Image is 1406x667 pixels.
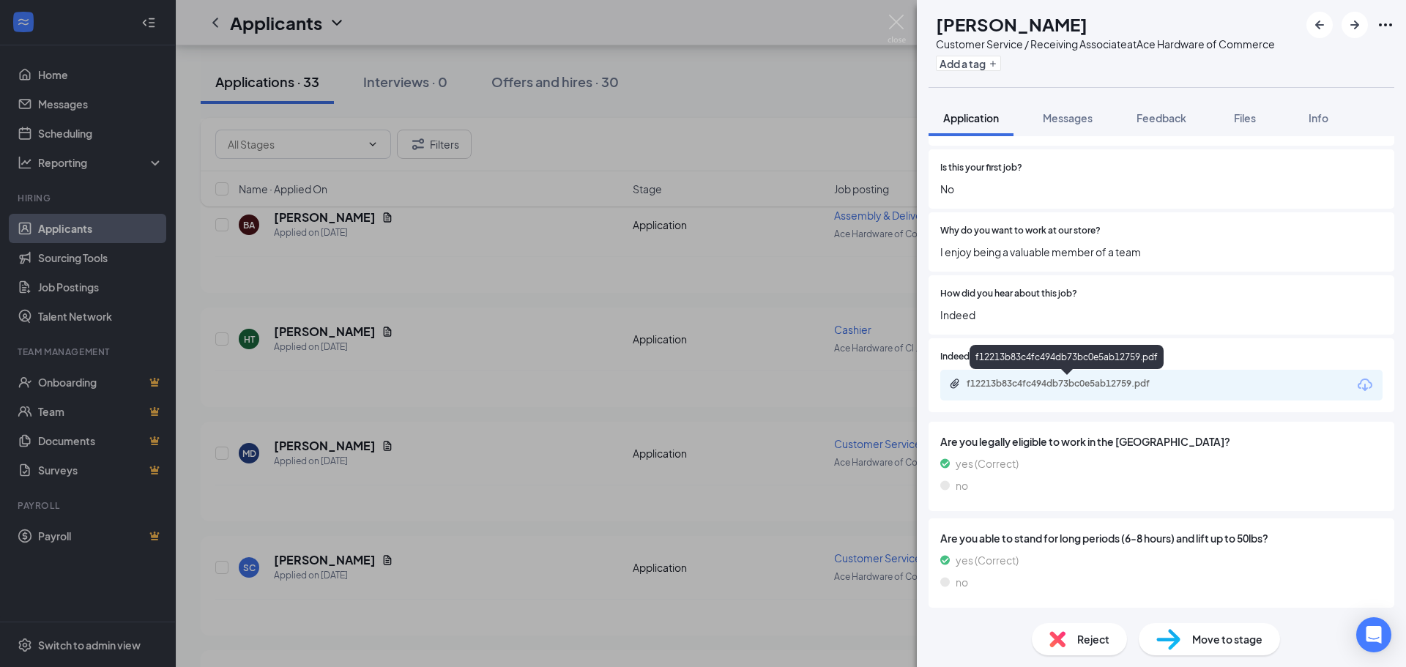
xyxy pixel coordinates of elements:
svg: ArrowLeftNew [1311,16,1328,34]
span: yes (Correct) [956,455,1019,472]
svg: Plus [989,59,997,68]
span: Move to stage [1192,631,1262,647]
span: How did you hear about this job? [940,287,1077,301]
span: yes (Correct) [956,552,1019,568]
svg: Paperclip [949,378,961,390]
a: Paperclipf12213b83c4fc494db73bc0e5ab12759.pdf [949,378,1186,392]
span: no [956,477,968,493]
span: Why do you want to work at our store? [940,224,1101,238]
span: Is this your first job? [940,161,1022,175]
button: PlusAdd a tag [936,56,1001,71]
div: f12213b83c4fc494db73bc0e5ab12759.pdf [970,345,1164,369]
div: f12213b83c4fc494db73bc0e5ab12759.pdf [967,378,1172,390]
span: Are you legally eligible to work in the [GEOGRAPHIC_DATA]? [940,433,1383,450]
span: No [940,181,1383,197]
span: Feedback [1137,111,1186,124]
svg: Ellipses [1377,16,1394,34]
button: ArrowLeftNew [1306,12,1333,38]
span: Info [1309,111,1328,124]
svg: ArrowRight [1346,16,1364,34]
div: Open Intercom Messenger [1356,617,1391,652]
svg: Download [1356,376,1374,394]
span: Reject [1077,631,1109,647]
div: Customer Service / Receiving Associate at Ace Hardware of Commerce [936,37,1275,51]
span: Indeed Resume [940,350,1005,364]
button: ArrowRight [1342,12,1368,38]
span: Messages [1043,111,1093,124]
span: Indeed [940,307,1383,323]
span: Application [943,111,999,124]
span: Files [1234,111,1256,124]
span: Are you able to stand for long periods (6-8 hours) and lift up to 50lbs? [940,530,1383,546]
h1: [PERSON_NAME] [936,12,1087,37]
span: I enjoy being a valuable member of a team [940,244,1383,260]
span: no [956,574,968,590]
